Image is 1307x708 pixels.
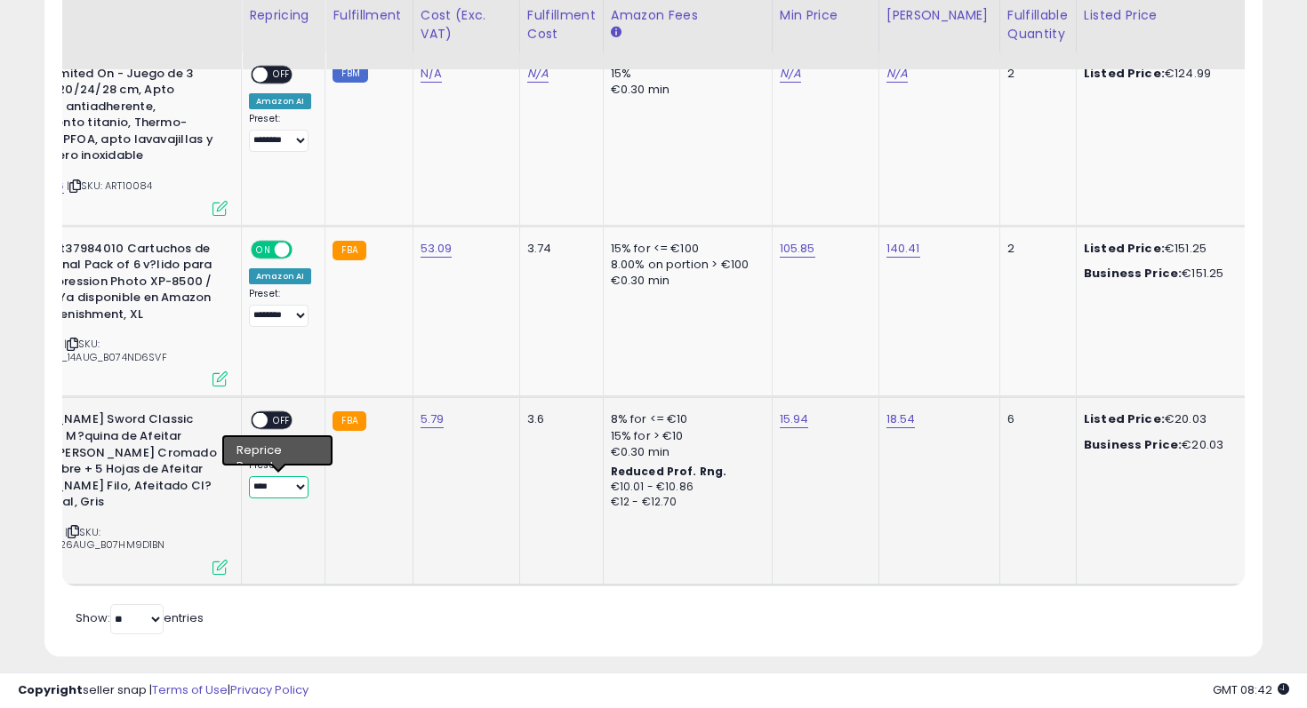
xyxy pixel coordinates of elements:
a: 5.79 [421,410,445,428]
a: 53.09 [421,240,453,258]
div: Fulfillable Quantity [1007,5,1069,43]
div: 6 [1007,411,1062,427]
div: €151.25 [1084,266,1231,282]
div: Listed Price [1084,5,1238,24]
b: Epson c13t37984010 Cartuchos de Tinta original Pack of 6 v?lido para EPSON Expression Photo XP-85... [1,241,217,328]
span: OFF [290,242,318,257]
div: Amazon Fees [611,5,765,24]
span: OFF [268,413,296,428]
b: Business Price: [1084,436,1182,453]
div: 15% for > €10 [611,428,758,444]
div: Preset: [249,113,311,153]
div: Preset: [249,459,311,499]
div: 2 [1007,66,1062,82]
small: FBA [333,411,365,431]
span: OFF [268,67,296,82]
div: [PERSON_NAME] [886,5,992,24]
div: Fulfillment [333,5,405,24]
div: 3.74 [527,241,589,257]
a: 15.94 [780,410,809,428]
a: N/A [886,65,908,83]
span: Show: entries [76,609,204,626]
b: Listed Price: [1084,410,1165,427]
small: FBM [333,64,367,83]
a: N/A [780,65,801,83]
div: €0.30 min [611,273,758,289]
span: ON [253,242,275,257]
b: Listed Price: [1084,240,1165,257]
a: Privacy Policy [230,681,309,698]
div: €20.03 [1084,437,1231,453]
div: Preset: [249,288,311,328]
div: €0.30 min [611,82,758,98]
div: €151.25 [1084,241,1231,257]
small: FBA [333,241,365,260]
a: Terms of Use [152,681,228,698]
a: 105.85 [780,240,815,258]
small: Amazon Fees. [611,24,621,40]
div: Amazon AI [249,268,311,284]
div: 3.6 [527,411,589,427]
div: €12 - €12.70 [611,495,758,510]
b: [PERSON_NAME] Sword Classic Premium - M?quina de Afeitar Vintage [PERSON_NAME] Cromado para Hombr... [1,411,217,514]
div: 8% for <= €10 [611,411,758,427]
a: N/A [421,65,442,83]
div: Fulfillment Cost [527,5,596,43]
div: seller snap | | [18,682,309,699]
div: Amazon AI [249,93,311,109]
div: €124.99 [1084,66,1231,82]
b: Tefal Unlimited On - Juego de 3 Sartenes 20/24/28 cm, Apto inducción, antiadherente, revestimient... [1,66,217,169]
b: Business Price: [1084,265,1182,282]
a: 140.41 [886,240,920,258]
div: Amazon AI [249,439,311,455]
div: €10.01 - €10.86 [611,480,758,495]
div: 2 [1007,241,1062,257]
div: €20.03 [1084,411,1231,427]
a: 18.54 [886,410,916,428]
div: Repricing [249,5,317,24]
div: €0.30 min [611,444,758,460]
div: Min Price [780,5,871,24]
div: 15% [611,66,758,82]
div: Cost (Exc. VAT) [421,5,512,43]
div: 15% for <= €100 [611,241,758,257]
b: Listed Price: [1084,65,1165,82]
span: | SKU: ART10084 [67,179,153,193]
div: 8.00% on portion > €100 [611,257,758,273]
span: 2025-09-7 08:42 GMT [1213,681,1289,698]
b: Reduced Prof. Rng. [611,464,727,479]
a: N/A [527,65,549,83]
strong: Copyright [18,681,83,698]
